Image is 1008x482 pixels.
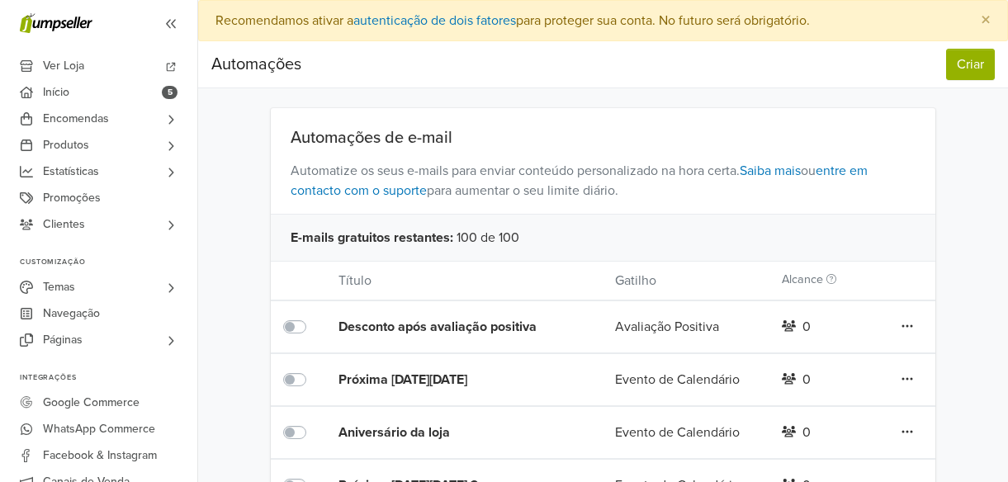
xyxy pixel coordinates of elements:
[43,442,157,469] span: Facebook & Instagram
[43,416,155,442] span: WhatsApp Commerce
[782,271,837,289] label: Alcance
[326,271,603,291] div: Título
[43,211,85,238] span: Clientes
[211,48,301,81] div: Automações
[43,132,89,158] span: Produtos
[603,370,769,390] div: Evento de Calendário
[43,274,75,300] span: Temas
[353,12,516,29] a: autenticação de dois fatores
[20,373,197,383] p: Integrações
[338,370,560,390] div: Próxima [DATE][DATE]
[603,423,769,442] div: Evento de Calendário
[802,423,811,442] div: 0
[43,53,84,79] span: Ver Loja
[162,86,177,99] span: 5
[271,128,935,148] div: Automações de e-mail
[802,317,811,337] div: 0
[43,106,109,132] span: Encomendas
[43,327,83,353] span: Páginas
[291,228,453,248] span: E-mails gratuitos restantes :
[20,258,197,267] p: Customização
[740,163,801,179] a: Saiba mais
[338,423,560,442] div: Aniversário da loja
[271,214,935,261] div: 100 de 100
[603,317,769,337] div: Avaliação Positiva
[43,300,100,327] span: Navegação
[43,390,140,416] span: Google Commerce
[946,49,995,80] button: Criar
[43,79,69,106] span: Início
[271,148,935,214] span: Automatize os seus e-mails para enviar conteúdo personalizado na hora certa. ou para aumentar o s...
[802,370,811,390] div: 0
[603,271,769,291] div: Gatilho
[964,1,1007,40] button: Close
[338,317,560,337] div: Desconto após avaliação positiva
[981,8,991,32] span: ×
[43,158,99,185] span: Estatísticas
[43,185,101,211] span: Promoções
